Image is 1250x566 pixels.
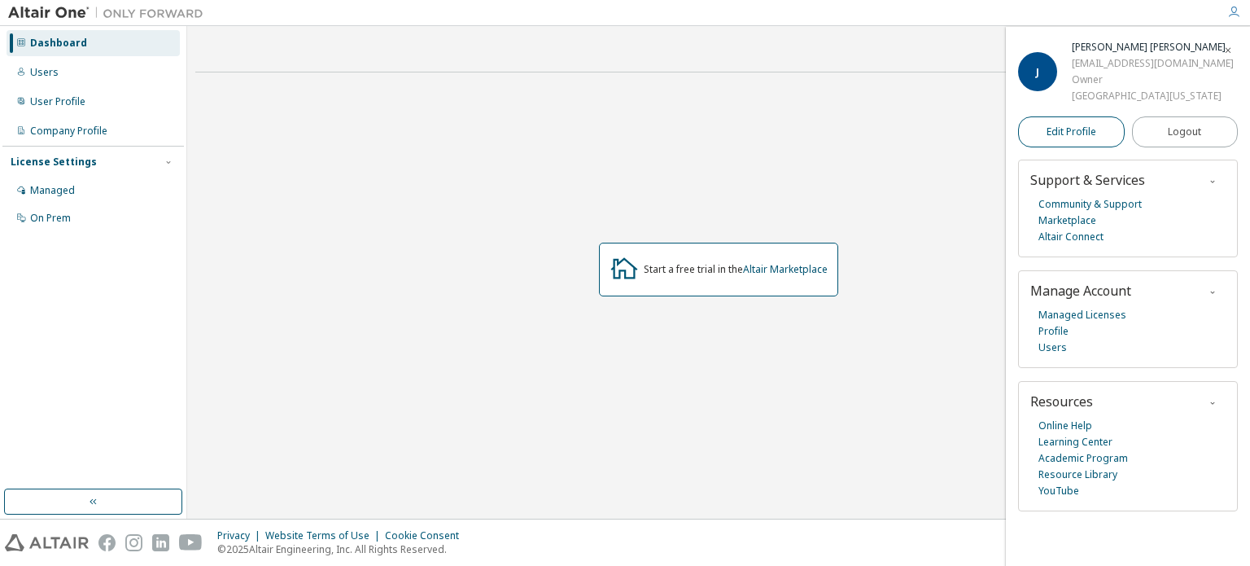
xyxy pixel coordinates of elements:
[1018,116,1125,147] a: Edit Profile
[1038,418,1092,434] a: Online Help
[11,156,97,169] div: License Settings
[98,534,116,551] img: facebook.svg
[644,263,828,276] div: Start a free trial in the
[1072,72,1234,88] div: Owner
[5,534,89,551] img: altair_logo.svg
[1038,340,1067,356] a: Users
[1072,39,1234,55] div: Jose Manuel Valencia Moreno
[385,529,469,542] div: Cookie Consent
[1038,307,1126,323] a: Managed Licenses
[1038,196,1142,213] a: Community & Support
[743,262,828,276] a: Altair Marketplace
[1030,171,1145,189] span: Support & Services
[1038,323,1069,340] a: Profile
[1072,55,1234,72] div: [EMAIL_ADDRESS][DOMAIN_NAME]
[1038,467,1117,483] a: Resource Library
[1038,450,1128,467] a: Academic Program
[30,66,59,79] div: Users
[217,529,265,542] div: Privacy
[1168,124,1201,140] span: Logout
[30,37,87,50] div: Dashboard
[30,184,75,197] div: Managed
[265,529,385,542] div: Website Terms of Use
[1072,88,1234,104] div: [GEOGRAPHIC_DATA][US_STATE]
[1038,434,1112,450] a: Learning Center
[1030,393,1093,410] span: Resources
[1036,65,1039,79] span: J
[30,125,107,138] div: Company Profile
[1132,116,1239,147] button: Logout
[1038,483,1079,499] a: YouTube
[30,212,71,225] div: On Prem
[1047,125,1096,138] span: Edit Profile
[179,534,203,551] img: youtube.svg
[125,534,142,551] img: instagram.svg
[1038,229,1104,245] a: Altair Connect
[30,95,85,108] div: User Profile
[8,5,212,21] img: Altair One
[1038,213,1096,229] a: Marketplace
[1030,282,1131,300] span: Manage Account
[217,542,469,556] p: © 2025 Altair Engineering, Inc. All Rights Reserved.
[152,534,169,551] img: linkedin.svg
